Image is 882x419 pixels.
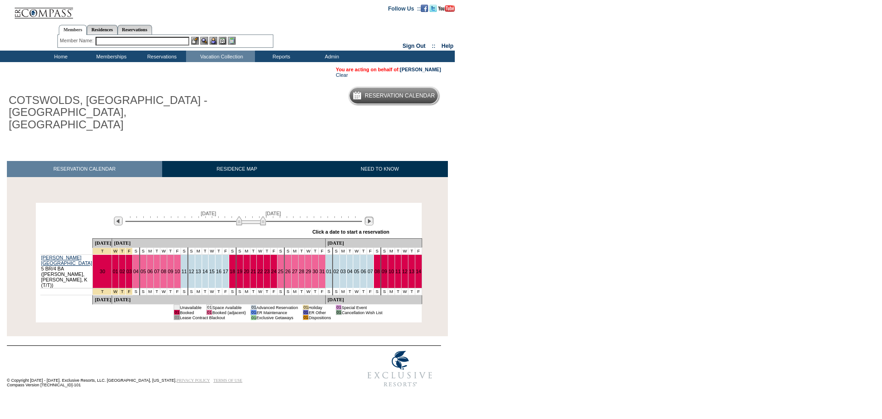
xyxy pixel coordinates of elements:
[237,269,243,274] a: 19
[346,248,353,255] td: T
[421,5,428,11] a: Become our fan on Facebook
[257,269,263,274] a: 22
[206,310,212,315] td: 01
[132,248,139,255] td: S
[112,248,119,255] td: Independence Day 2026 - Saturday to Saturday
[119,248,126,255] td: Independence Day 2026 - Saturday to Saturday
[136,51,186,62] td: Reservations
[339,248,346,255] td: M
[441,43,453,49] a: Help
[132,288,139,295] td: S
[395,248,401,255] td: T
[326,269,332,274] a: 01
[195,288,202,295] td: M
[312,269,318,274] a: 30
[180,305,202,310] td: Unavailable
[167,288,174,295] td: T
[365,217,373,225] img: Next
[271,269,277,274] a: 24
[285,269,291,274] a: 26
[365,93,435,99] h5: Reservation Calendar
[333,248,339,255] td: S
[250,288,257,295] td: T
[41,255,92,266] a: [PERSON_NAME][GEOGRAPHIC_DATA]
[395,288,401,295] td: T
[415,248,422,255] td: F
[180,315,246,320] td: Lease Contract Blackout
[250,248,257,255] td: T
[415,288,422,295] td: F
[336,72,348,78] a: Clear
[174,288,181,295] td: F
[305,248,312,255] td: W
[291,248,298,255] td: M
[277,248,284,255] td: S
[312,229,390,235] div: Click a date to start a reservation
[153,288,160,295] td: T
[334,269,339,274] a: 02
[360,288,367,295] td: T
[93,239,112,248] td: [DATE]
[40,255,93,288] td: 5 BR/4 BA ([PERSON_NAME], [PERSON_NAME], K (T/T))
[191,37,199,45] img: b_edit.gif
[200,37,208,45] img: View
[112,295,326,304] td: [DATE]
[113,269,118,274] a: 01
[174,315,180,320] td: 01
[305,51,356,62] td: Admin
[256,315,298,320] td: Exclusive Getaways
[319,288,326,295] td: F
[174,305,180,310] td: 01
[299,269,305,274] a: 28
[430,5,437,11] a: Follow us on Twitter
[141,269,146,274] a: 05
[255,51,305,62] td: Reports
[196,269,201,274] a: 13
[209,269,215,274] a: 15
[230,269,235,274] a: 18
[147,248,153,255] td: M
[309,315,331,320] td: Dispositions
[430,5,437,12] img: Follow us on Twitter
[251,315,256,320] td: 01
[291,288,298,295] td: M
[311,161,448,177] a: NEED TO KNOW
[382,269,387,274] a: 09
[126,269,132,274] a: 03
[341,310,382,315] td: Cancellation Wish List
[432,43,435,49] span: ::
[147,269,153,274] a: 06
[340,269,346,274] a: 03
[162,161,312,177] a: RESIDENCE MAP
[409,269,414,274] a: 13
[160,288,167,295] td: W
[112,239,326,248] td: [DATE]
[93,288,112,295] td: Independence Day 2026 - Saturday to Saturday
[174,310,180,315] td: 01
[209,248,215,255] td: W
[118,25,152,34] a: Reservations
[188,248,195,255] td: S
[160,248,167,255] td: W
[347,269,353,274] a: 04
[292,269,298,274] a: 27
[271,288,277,295] td: F
[203,269,208,274] a: 14
[402,43,425,49] a: Sign Out
[100,269,105,274] a: 30
[93,248,112,255] td: Independence Day 2026 - Saturday to Saturday
[60,37,95,45] div: Member Name:
[181,288,187,295] td: S
[309,310,331,315] td: ER Other
[271,248,277,255] td: F
[243,248,250,255] td: M
[215,288,222,295] td: T
[400,67,441,72] a: [PERSON_NAME]
[388,5,421,12] td: Follow Us ::
[214,378,243,383] a: TERMS OF USE
[333,288,339,295] td: S
[438,5,455,11] a: Subscribe to our YouTube Channel
[223,269,228,274] a: 17
[161,269,166,274] a: 08
[341,305,382,310] td: Special Event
